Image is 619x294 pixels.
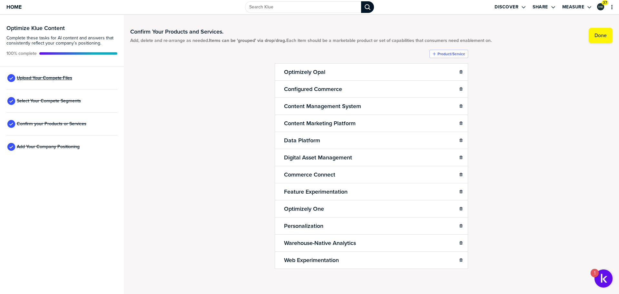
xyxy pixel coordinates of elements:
div: 1 [594,273,595,281]
a: Edit Profile [596,3,605,11]
h2: Content Management System [283,102,362,111]
label: Discover [495,4,518,10]
h2: Personalization [283,221,325,230]
span: Select Your Compete Segments [17,98,81,104]
span: Home [6,4,22,10]
h2: Configured Commerce [283,85,343,94]
span: 37 [603,0,607,5]
input: Search Klue [245,1,361,13]
span: Complete these tasks for AI content and answers that consistently reflect your company’s position... [6,35,117,46]
strong: Items can be 'grouped' via drop/drag. [209,37,286,44]
li: Digital Asset Management [275,149,468,166]
h2: Commerce Connect [283,170,337,179]
div: Search Klue [361,1,374,13]
label: Measure [562,4,585,10]
img: 64e45ff9b10861f717a37c775829af77-sml.png [598,4,604,10]
div: Haley Williams [597,3,604,10]
h2: Optimizely Opal [283,67,327,76]
li: Configured Commerce [275,80,468,98]
button: Product/Service [429,50,468,58]
li: Content Management System [275,97,468,115]
h2: Content Marketing Platform [283,119,357,128]
li: Data Platform [275,132,468,149]
span: Active [6,51,37,56]
span: Add, delete and re-arrange as needed. Each item should be a marketable product or set of capabili... [130,38,492,43]
h2: Feature Experimentation [283,187,349,196]
li: Commerce Connect [275,166,468,183]
span: Add Your Company Positioning [17,144,80,149]
li: Content Marketing Platform [275,115,468,132]
h2: Web Experimentation [283,256,340,265]
li: Optimizely Opal [275,63,468,81]
h3: Optimize Klue Content [6,25,117,31]
h2: Data Platform [283,136,321,145]
li: Personalization [275,217,468,235]
button: Done [589,28,613,43]
label: Product/Service [437,51,465,56]
span: Upload Your Compete Files [17,76,72,81]
span: Confirm your Products or Services [17,121,86,127]
li: Warehouse-Native Analytics [275,234,468,252]
label: Share [533,4,548,10]
button: Open Resource Center, 1 new notification [594,269,613,288]
label: Done [594,32,607,39]
h2: Warehouse-Native Analytics [283,238,357,248]
h2: Digital Asset Management [283,153,353,162]
li: Optimizely One [275,200,468,218]
li: Web Experimentation [275,251,468,269]
li: Feature Experimentation [275,183,468,200]
h2: Optimizely One [283,204,325,213]
h1: Confirm Your Products and Services. [130,28,492,35]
